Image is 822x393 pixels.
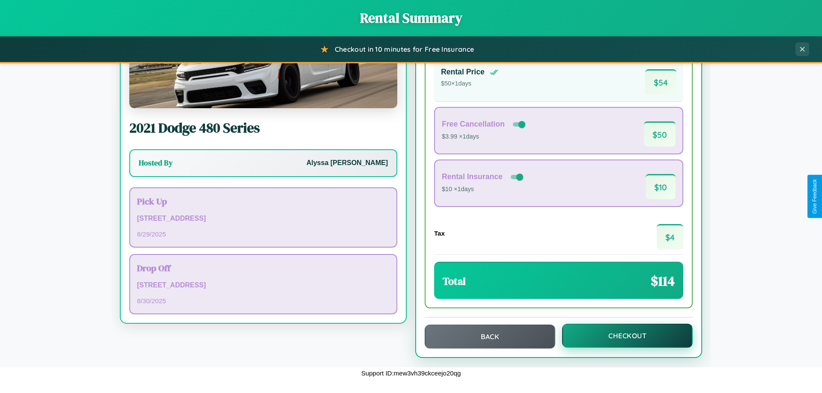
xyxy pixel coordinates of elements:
[657,224,683,249] span: $ 4
[442,131,527,142] p: $3.99 × 1 days
[434,230,445,237] h4: Tax
[442,184,525,195] p: $10 × 1 days
[307,157,388,169] p: Alyssa [PERSON_NAME]
[442,120,505,129] h4: Free Cancellation
[645,69,676,95] span: $ 54
[441,78,498,89] p: $ 50 × 1 days
[139,158,173,168] h3: Hosted By
[129,118,397,137] h2: 2021 Dodge 480 Series
[562,324,693,348] button: Checkout
[442,172,503,181] h4: Rental Insurance
[425,325,555,349] button: Back
[137,213,390,225] p: [STREET_ADDRESS]
[335,45,474,53] span: Checkout in 10 minutes for Free Insurance
[129,23,397,108] img: Dodge 480 Series
[137,195,390,207] h3: Pick Up
[137,228,390,240] p: 8 / 29 / 2025
[644,121,676,147] span: $ 50
[443,274,466,288] h3: Total
[441,68,485,77] h4: Rental Price
[137,262,390,274] h3: Drop Off
[137,295,390,307] p: 8 / 30 / 2025
[812,179,818,214] div: Give Feedback
[361,367,461,379] p: Support ID: mew3vh39ckceejo20qg
[9,9,813,27] h1: Rental Summary
[137,279,390,292] p: [STREET_ADDRESS]
[646,174,676,199] span: $ 10
[651,272,675,290] span: $ 114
